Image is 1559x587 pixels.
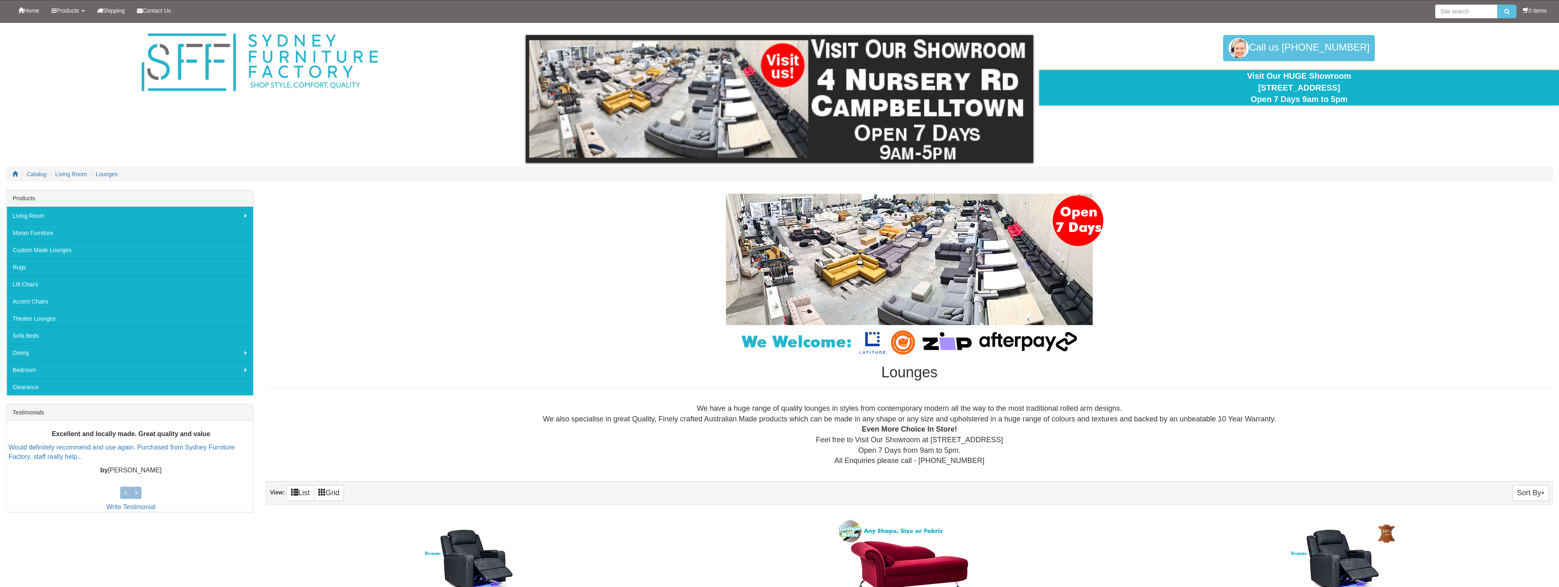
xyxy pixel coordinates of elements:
[7,327,253,344] a: Sofa Beds
[7,310,253,327] a: Theatre Lounges
[7,404,253,421] div: Testimonials
[7,207,253,224] a: Living Room
[270,489,284,496] strong: View:
[1523,7,1547,15] li: 0 items
[706,194,1113,356] img: Lounges
[143,7,171,14] span: Contact Us
[7,344,253,361] a: Dining
[7,241,253,258] a: Custom Made Lounges
[9,444,235,460] a: Would definitely recommend and use again. Purchased from Sydney Furniture Factory, staff really h...
[1513,485,1549,501] button: Sort By
[103,7,125,14] span: Shipping
[100,467,108,474] b: by
[7,361,253,378] a: Bedroom
[7,258,253,275] a: Rugs
[137,31,382,94] img: Sydney Furniture Factory
[272,403,1546,466] div: We have a huge range of quality lounges in styles from contemporary modern all the way to the mos...
[7,378,253,395] a: Clearance
[106,503,156,510] a: Write Testimonial
[526,35,1033,163] img: showroom.gif
[9,466,253,475] p: [PERSON_NAME]
[287,485,314,501] a: List
[7,190,253,207] div: Products
[314,485,344,501] a: Grid
[131,0,177,21] a: Contact Us
[7,224,253,241] a: Moran Furniture
[56,7,79,14] span: Products
[27,171,46,177] a: Catalog
[7,292,253,310] a: Accent Chairs
[52,430,210,437] b: Excellent and locally made. Great quality and value
[7,275,253,292] a: Lift Chairs
[1045,70,1553,105] div: Visit Our HUGE Showroom [STREET_ADDRESS] Open 7 Days 9am to 5pm
[55,171,87,177] a: Living Room
[45,0,90,21] a: Products
[12,0,45,21] a: Home
[24,7,39,14] span: Home
[1435,4,1497,18] input: Site search
[862,425,957,433] b: Even More Choice In Store!
[91,0,131,21] a: Shipping
[266,364,1553,381] h1: Lounges
[96,171,118,177] a: Lounges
